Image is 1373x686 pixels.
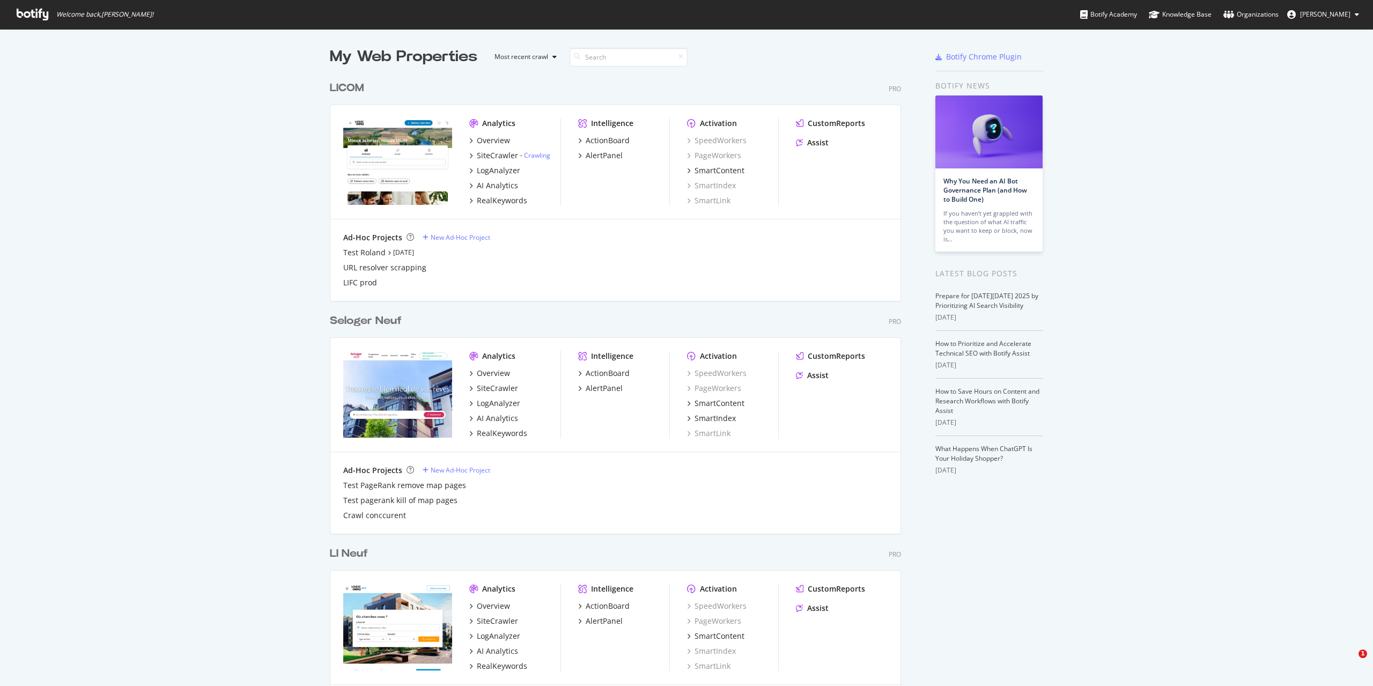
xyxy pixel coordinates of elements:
a: ActionBoard [578,135,630,146]
div: Botify Chrome Plugin [946,51,1022,62]
div: Activation [700,351,737,362]
div: SmartContent [695,631,744,641]
a: SmartIndex [687,413,736,424]
a: Assist [796,370,829,381]
a: Why You Need an AI Bot Governance Plan (and How to Build One) [943,176,1027,204]
a: Prepare for [DATE][DATE] 2025 by Prioritizing AI Search Visibility [935,291,1038,310]
a: How to Prioritize and Accelerate Technical SEO with Botify Assist [935,339,1031,358]
a: RealKeywords [469,661,527,672]
a: ActionBoard [578,368,630,379]
div: AI Analytics [477,180,518,191]
div: RealKeywords [477,195,527,206]
a: SiteCrawler- Crawling [469,150,550,161]
div: ActionBoard [586,135,630,146]
div: Overview [477,601,510,611]
div: Pro [889,550,901,559]
div: Crawl conccurent [343,510,406,521]
a: Overview [469,368,510,379]
div: AI Analytics [477,646,518,657]
div: CustomReports [808,584,865,594]
a: SmartContent [687,398,744,409]
a: SmartLink [687,661,730,672]
div: New Ad-Hoc Project [431,233,490,242]
a: Assist [796,137,829,148]
a: RealKeywords [469,428,527,439]
a: AlertPanel [578,616,623,626]
div: Knowledge Base [1149,9,1212,20]
div: Assist [807,603,829,614]
span: Axel Roth [1300,10,1350,19]
div: LogAnalyzer [477,631,520,641]
div: LogAnalyzer [477,398,520,409]
a: RealKeywords [469,195,527,206]
div: Activation [700,584,737,594]
a: LogAnalyzer [469,165,520,176]
a: How to Save Hours on Content and Research Workflows with Botify Assist [935,387,1039,415]
a: Seloger Neuf [330,313,406,329]
a: New Ad-Hoc Project [423,466,490,475]
a: CustomReports [796,351,865,362]
div: AlertPanel [586,150,623,161]
div: CustomReports [808,351,865,362]
a: SmartIndex [687,646,736,657]
div: My Web Properties [330,46,477,68]
a: New Ad-Hoc Project [423,233,490,242]
a: Test PageRank remove map pages [343,480,466,491]
div: SiteCrawler [477,616,518,626]
a: SpeedWorkers [687,135,747,146]
a: URL resolver scrapping [343,262,426,273]
img: logic-immo.com [343,118,452,205]
div: Analytics [482,584,515,594]
div: Overview [477,135,510,146]
div: Test Roland [343,247,386,258]
a: AI Analytics [469,180,518,191]
div: New Ad-Hoc Project [431,466,490,475]
a: SiteCrawler [469,616,518,626]
div: Analytics [482,118,515,129]
div: SmartIndex [695,413,736,424]
a: SmartLink [687,428,730,439]
a: CustomReports [796,118,865,129]
div: Pro [889,317,901,326]
div: Botify Academy [1080,9,1137,20]
a: ActionBoard [578,601,630,611]
a: PageWorkers [687,383,741,394]
div: [DATE] [935,313,1043,322]
a: Crawling [524,151,550,160]
a: Overview [469,135,510,146]
button: Most recent crawl [486,48,561,65]
a: Botify Chrome Plugin [935,51,1022,62]
div: SmartIndex [687,180,736,191]
div: ActionBoard [586,601,630,611]
a: LogAnalyzer [469,631,520,641]
a: What Happens When ChatGPT Is Your Holiday Shopper? [935,444,1032,463]
img: selogerneuf.com [343,351,452,438]
input: Search [570,48,688,67]
div: [DATE] [935,466,1043,475]
div: PageWorkers [687,616,741,626]
div: SmartContent [695,165,744,176]
a: Overview [469,601,510,611]
a: SmartLink [687,195,730,206]
a: AI Analytics [469,646,518,657]
div: Overview [477,368,510,379]
div: Assist [807,137,829,148]
a: Test pagerank kill of map pages [343,495,457,506]
a: AI Analytics [469,413,518,424]
div: RealKeywords [477,661,527,672]
a: SmartContent [687,631,744,641]
div: Intelligence [591,351,633,362]
a: AlertPanel [578,383,623,394]
a: PageWorkers [687,150,741,161]
a: AlertPanel [578,150,623,161]
div: Pro [889,84,901,93]
div: Assist [807,370,829,381]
